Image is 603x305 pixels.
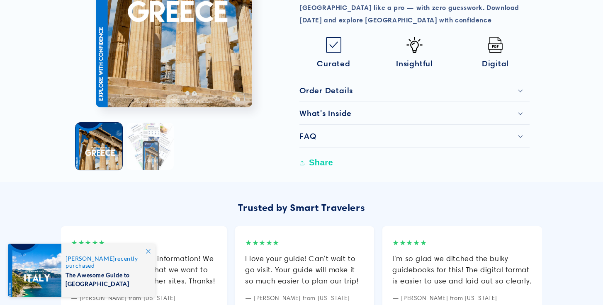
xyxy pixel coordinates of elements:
[126,123,173,169] button: Load image 2 in gallery view
[487,37,503,53] img: Pdf.png
[299,108,352,118] h2: What's Inside
[71,293,217,303] div: — [PERSON_NAME] from [US_STATE]
[299,125,530,147] summary: FAQ
[299,102,530,124] summary: What's Inside
[482,58,509,68] span: Digital
[75,123,122,169] button: Load image 1 in gallery view
[299,131,316,141] h2: FAQ
[406,37,423,53] img: Idea-icon.png
[66,255,115,262] span: [PERSON_NAME]
[392,293,532,303] div: — [PERSON_NAME] from [US_STATE]
[61,198,542,216] div: Trusted by Smart Travelers
[245,253,364,286] div: I love your guide! Can't wait to go visit. Your guide will make it so much easier to plan our trip!
[66,269,147,288] span: The Awesome Guide to [GEOGRAPHIC_DATA]
[392,253,532,286] div: I'm so glad we ditched the bulky guidebooks for this! The digital format is easier to use and lai...
[396,58,433,68] span: Insightful
[245,236,364,249] div: ★★★★★
[317,58,350,68] span: Curated
[66,255,147,269] span: recently purchased
[299,154,336,172] button: Share
[392,236,532,249] div: ★★★★★
[299,79,530,102] summary: Order Details
[245,293,364,303] div: — [PERSON_NAME] from [US_STATE]
[71,236,217,249] div: ★★★★★
[299,85,353,95] h2: Order Details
